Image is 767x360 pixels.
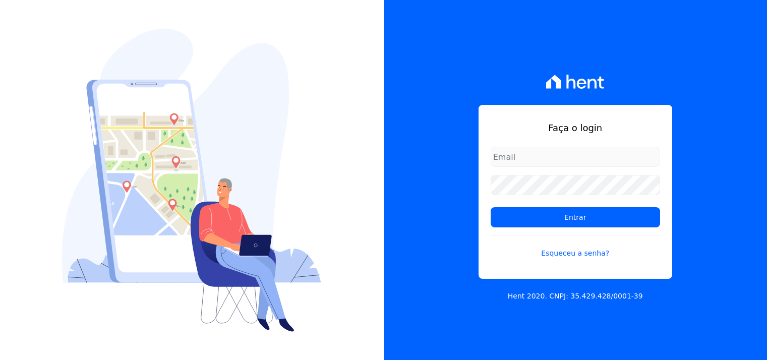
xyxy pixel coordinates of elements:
[491,235,660,259] a: Esqueceu a senha?
[508,291,643,302] p: Hent 2020. CNPJ: 35.429.428/0001-39
[491,147,660,167] input: Email
[62,29,321,332] img: Login
[491,207,660,227] input: Entrar
[491,121,660,135] h1: Faça o login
